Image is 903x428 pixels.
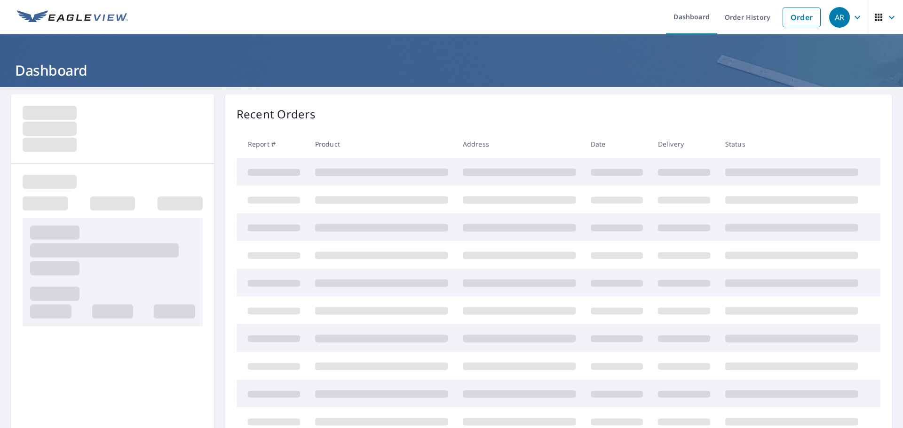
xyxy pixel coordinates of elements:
[650,130,718,158] th: Delivery
[829,7,850,28] div: AR
[237,106,316,123] p: Recent Orders
[583,130,650,158] th: Date
[11,61,892,80] h1: Dashboard
[237,130,308,158] th: Report #
[783,8,821,27] a: Order
[308,130,455,158] th: Product
[17,10,128,24] img: EV Logo
[718,130,865,158] th: Status
[455,130,583,158] th: Address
